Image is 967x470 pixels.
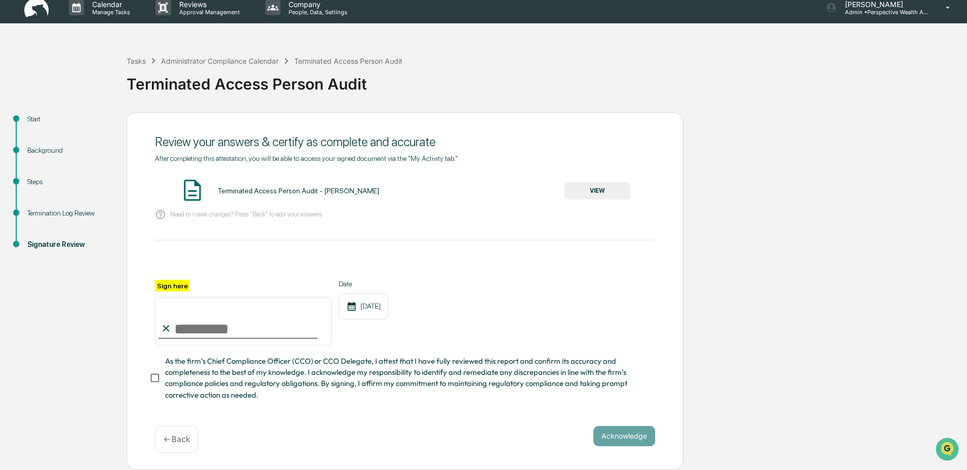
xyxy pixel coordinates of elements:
div: Termination Log Review [27,208,110,219]
div: We're available if you need us! [46,88,139,96]
p: People, Data, Settings [280,9,352,16]
span: Data Lookup [20,199,64,209]
div: Terminated Access Person Audit [294,57,402,65]
div: Tasks [127,57,146,65]
div: Start new chat [46,77,166,88]
a: 🖐️Preclearance [6,176,69,194]
div: Terminated Access Person Audit [127,67,962,93]
div: Past conversations [10,112,65,120]
div: Review your answers & certify as complete and accurate [155,135,655,149]
div: Administrator Compliance Calendar [161,57,278,65]
div: 🔎 [10,200,18,208]
img: Document Icon [180,178,205,203]
p: Need to make changes? Press "Back" to edit your answers [170,210,322,218]
span: Pylon [101,224,123,231]
img: 8933085812038_c878075ebb4cc5468115_72.jpg [21,77,39,96]
input: Clear [26,46,167,57]
p: Approval Management [171,9,245,16]
button: Acknowledge [593,426,655,446]
div: Steps [27,177,110,187]
div: Start [27,114,110,124]
button: See all [157,110,184,122]
label: Date [339,280,388,288]
p: How can we help? [10,21,184,37]
span: Attestations [84,180,126,190]
div: [DATE] [339,293,388,319]
img: 1746055101610-c473b297-6a78-478c-a979-82029cc54cd1 [10,77,28,96]
label: Sign here [155,280,189,291]
div: 🖐️ [10,181,18,189]
button: Start new chat [172,80,184,93]
button: VIEW [565,182,630,199]
a: 🔎Data Lookup [6,195,68,213]
span: As the firm’s Chief Compliance Officer (CCO) or CCO Delegate, I attest that I have fully reviewed... [165,356,647,401]
div: Background [27,145,110,156]
iframe: Open customer support [935,437,962,464]
div: 🗄️ [73,181,82,189]
span: Preclearance [20,180,65,190]
div: Signature Review [27,239,110,250]
a: 🗄️Attestations [69,176,130,194]
span: [DATE] [90,138,110,146]
p: Manage Tasks [84,9,135,16]
a: Powered byPylon [71,223,123,231]
p: ← Back [164,435,190,444]
span: [PERSON_NAME] [31,138,82,146]
p: Admin • Perspective Wealth Advisors [837,9,931,16]
div: Terminated Access Person Audit - [PERSON_NAME] [218,187,379,195]
img: Katy Couperus [10,128,26,144]
span: • [84,138,88,146]
span: After completing this attestation, you will be able to access your signed document via the "My Ac... [155,154,458,162]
